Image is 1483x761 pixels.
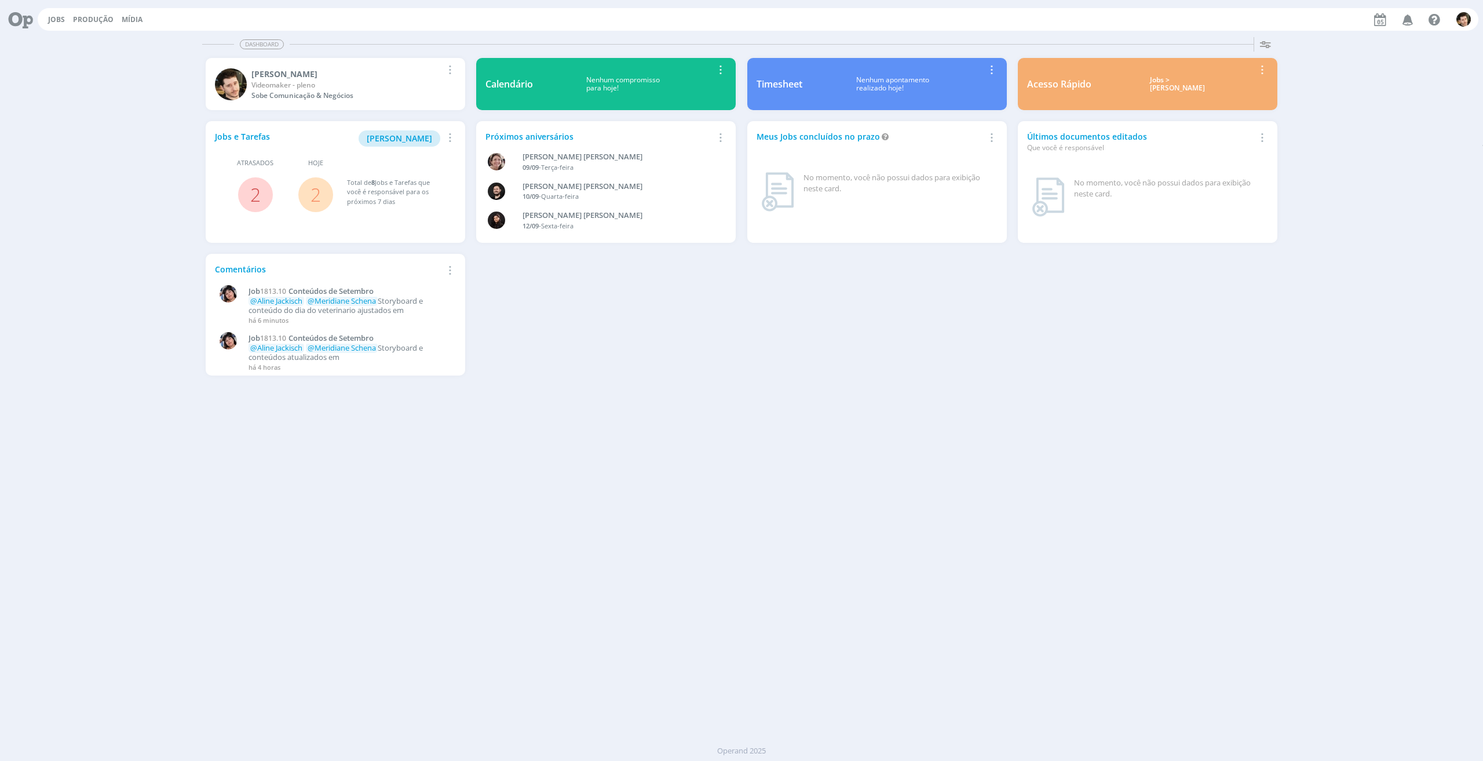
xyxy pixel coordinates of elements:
span: @Meridiane Schena [308,343,376,353]
img: dashboard_not_found.png [761,172,794,212]
div: Nenhum apontamento realizado hoje! [802,76,984,93]
div: Total de Jobs e Tarefas que você é responsável para os próximos 7 dias [347,178,444,207]
span: há 6 minutos [249,316,288,325]
span: Conteúdos de Setembro [288,286,374,296]
span: @Aline Jackisch [250,296,302,306]
img: A [488,153,505,170]
a: 2 [250,182,261,207]
p: Storyboard e conteúdos atualizados em [249,344,450,362]
button: Mídia [118,15,146,24]
button: [PERSON_NAME] [359,130,440,147]
span: 1813.10 [260,286,286,296]
span: Sexta-feira [541,221,574,230]
span: 09/09 [523,163,539,172]
div: - [523,163,708,173]
img: E [220,332,237,349]
button: Produção [70,15,117,24]
span: Atrasados [237,158,273,168]
span: Terça-feira [541,163,574,172]
span: @Meridiane Schena [308,296,376,306]
div: Aline Beatriz Jackisch [523,151,708,163]
div: Nenhum compromisso para hoje! [533,76,713,93]
div: Videomaker - pleno [251,80,442,90]
span: há 4 horas [249,363,280,372]
a: Mídia [122,14,143,24]
span: Dashboard [240,39,284,49]
a: Job1813.10Conteúdos de Setembro [249,334,450,343]
div: Sobe Comunicação & Negócios [251,90,442,101]
div: Bruno Corralo Granata [523,181,708,192]
img: L [488,212,505,229]
a: Jobs [48,14,65,24]
div: Próximos aniversários [485,130,713,143]
div: Acesso Rápido [1027,77,1091,91]
img: E [220,285,237,303]
button: V [1456,9,1471,30]
img: V [215,68,247,100]
div: Jobs e Tarefas [215,130,442,147]
a: [PERSON_NAME] [359,132,440,143]
div: Calendário [485,77,533,91]
div: Meus Jobs concluídos no prazo [757,130,984,143]
button: Jobs [45,15,68,24]
a: V[PERSON_NAME]Videomaker - plenoSobe Comunicação & Negócios [206,58,465,110]
span: Hoje [308,158,323,168]
div: Últimos documentos editados [1027,130,1254,153]
span: Quarta-feira [541,192,579,201]
span: @Aline Jackisch [250,343,302,353]
a: Produção [73,14,114,24]
img: V [1456,12,1471,27]
a: TimesheetNenhum apontamentorealizado hoje! [747,58,1007,110]
div: - [523,192,708,202]
p: Storyboard e conteúdo do dia do veterinario ajustados em [249,297,450,315]
img: dashboard_not_found.png [1032,177,1065,217]
span: [PERSON_NAME] [367,133,432,144]
img: B [488,183,505,200]
div: No momento, você não possui dados para exibição neste card. [803,172,993,195]
div: No momento, você não possui dados para exibição neste card. [1074,177,1263,200]
div: Jobs > [PERSON_NAME] [1100,76,1254,93]
span: 8 [371,178,375,187]
div: Vinícius Marques [251,68,442,80]
span: 10/09 [523,192,539,201]
div: Que você é responsável [1027,143,1254,153]
div: Luana da Silva de Andrade [523,210,708,221]
span: 12/09 [523,221,539,230]
a: 2 [311,182,321,207]
span: 1813.10 [260,333,286,343]
div: Comentários [215,263,442,275]
div: - [523,221,708,231]
a: Job1813.10Conteúdos de Setembro [249,287,450,296]
div: Timesheet [757,77,802,91]
span: Conteúdos de Setembro [288,333,374,343]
